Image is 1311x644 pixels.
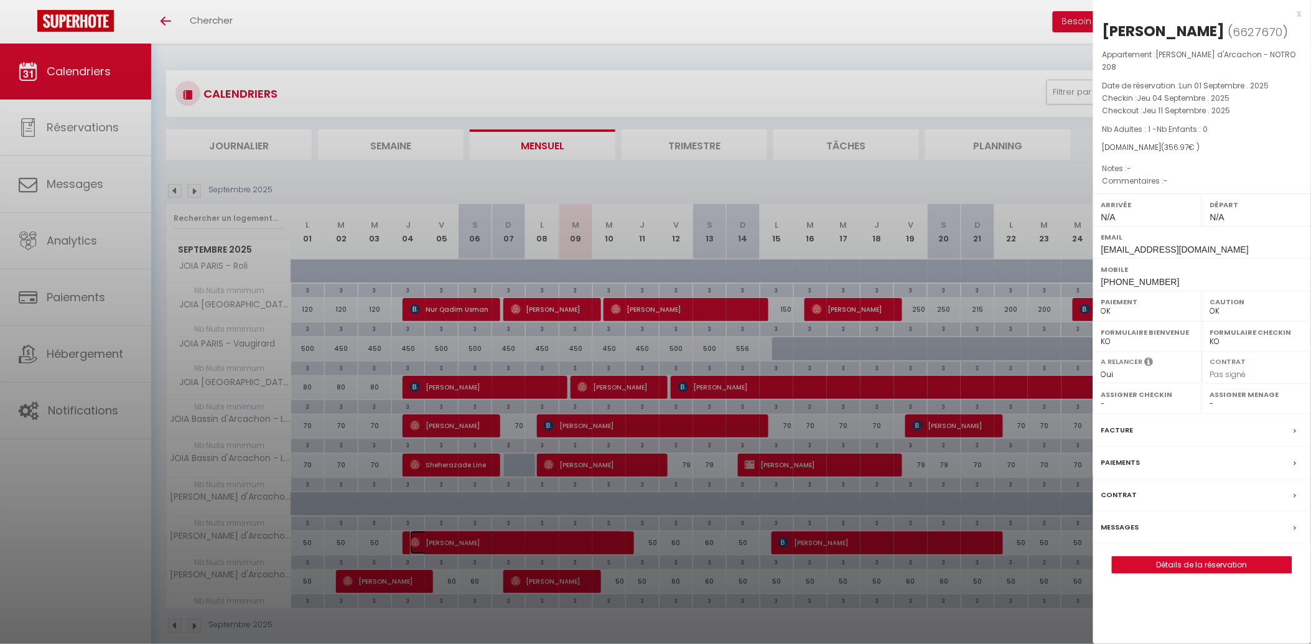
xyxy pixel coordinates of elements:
label: Messages [1101,521,1139,534]
label: Assigner Checkin [1101,388,1194,401]
span: - [1164,175,1169,186]
p: Date de réservation : [1103,80,1302,92]
span: ( € ) [1162,142,1200,152]
span: Jeu 11 Septembre . 2025 [1143,105,1231,116]
div: [DOMAIN_NAME] [1103,142,1302,154]
span: ( ) [1228,23,1289,40]
i: Sélectionner OUI si vous souhaiter envoyer les séquences de messages post-checkout [1145,357,1154,370]
span: [EMAIL_ADDRESS][DOMAIN_NAME] [1101,245,1249,254]
div: [PERSON_NAME] [1103,21,1225,41]
label: Email [1101,231,1303,243]
label: Paiements [1101,456,1141,469]
p: Notes : [1103,162,1302,175]
span: Lun 01 Septembre . 2025 [1180,80,1269,91]
div: x [1093,6,1302,21]
button: Détails de la réservation [1112,556,1292,574]
span: - [1127,163,1132,174]
p: Checkout : [1103,105,1302,117]
span: Pas signé [1210,369,1246,380]
label: Contrat [1210,357,1246,365]
label: A relancer [1101,357,1143,367]
label: Caution [1210,296,1303,308]
span: [PHONE_NUMBER] [1101,277,1180,287]
label: Assigner Menage [1210,388,1303,401]
span: Jeu 04 Septembre . 2025 [1137,93,1230,103]
label: Formulaire Checkin [1210,326,1303,338]
label: Mobile [1101,263,1303,276]
span: N/A [1101,212,1116,222]
label: Contrat [1101,488,1137,502]
span: Nb Adultes : 1 - [1103,124,1208,134]
span: N/A [1210,212,1225,222]
label: Arrivée [1101,198,1194,211]
p: Commentaires : [1103,175,1302,187]
span: 6627670 [1233,24,1283,40]
label: Facture [1101,424,1134,437]
span: Nb Enfants : 0 [1157,124,1208,134]
label: Départ [1210,198,1303,211]
p: Appartement : [1103,49,1302,73]
span: 356.97 [1165,142,1189,152]
label: Paiement [1101,296,1194,308]
label: Formulaire Bienvenue [1101,326,1194,338]
button: Ouvrir le widget de chat LiveChat [10,5,47,42]
span: [PERSON_NAME] d'Arcachon - NOTRO 208 [1103,49,1296,72]
p: Checkin : [1103,92,1302,105]
a: Détails de la réservation [1113,557,1292,573]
